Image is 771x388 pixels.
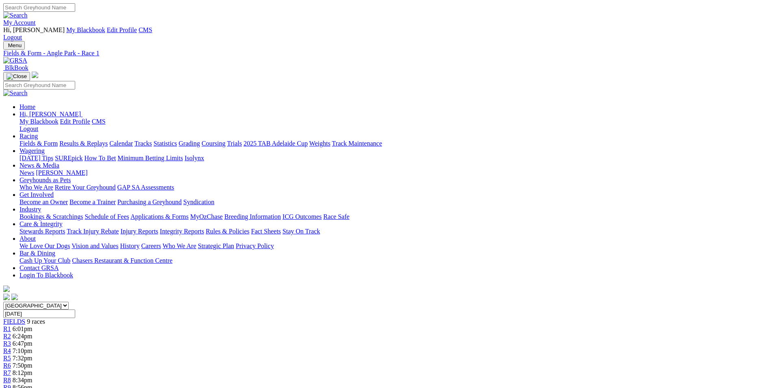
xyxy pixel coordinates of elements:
div: News & Media [20,169,768,177]
div: Industry [20,213,768,220]
a: Breeding Information [224,213,281,220]
span: Hi, [PERSON_NAME] [20,111,81,118]
img: twitter.svg [11,294,18,300]
input: Search [3,3,75,12]
img: Search [3,12,28,19]
div: Greyhounds as Pets [20,184,768,191]
a: R2 [3,333,11,340]
a: Who We Are [163,242,196,249]
a: BlkBook [3,64,28,71]
a: Injury Reports [120,228,158,235]
a: Become a Trainer [69,198,116,205]
span: BlkBook [5,64,28,71]
a: Strategic Plan [198,242,234,249]
div: Hi, [PERSON_NAME] [20,118,768,133]
a: Weights [309,140,330,147]
a: Rules & Policies [206,228,250,235]
a: Get Involved [20,191,54,198]
a: [PERSON_NAME] [36,169,87,176]
a: History [120,242,139,249]
a: GAP SA Assessments [117,184,174,191]
span: 8:34pm [13,377,33,384]
a: Coursing [202,140,226,147]
a: Privacy Policy [236,242,274,249]
span: Hi, [PERSON_NAME] [3,26,65,33]
a: Grading [179,140,200,147]
a: Calendar [109,140,133,147]
div: My Account [3,26,768,41]
a: R5 [3,355,11,362]
div: Wagering [20,155,768,162]
button: Toggle navigation [3,41,25,50]
a: Greyhounds as Pets [20,177,71,183]
span: 6:24pm [13,333,33,340]
a: Fact Sheets [251,228,281,235]
input: Search [3,81,75,89]
a: Fields & Form [20,140,58,147]
a: Cash Up Your Club [20,257,70,264]
a: My Blackbook [66,26,105,33]
span: 6:01pm [13,325,33,332]
img: logo-grsa-white.png [32,72,38,78]
a: Schedule of Fees [85,213,129,220]
a: Purchasing a Greyhound [117,198,182,205]
span: 9 races [27,318,45,325]
a: How To Bet [85,155,116,161]
a: Wagering [20,147,45,154]
a: R1 [3,325,11,332]
a: Race Safe [323,213,349,220]
a: Contact GRSA [20,264,59,271]
img: Close [7,73,27,80]
a: Retire Your Greyhound [55,184,116,191]
a: CMS [92,118,106,125]
img: GRSA [3,57,27,64]
div: Get Involved [20,198,768,206]
a: Care & Integrity [20,220,63,227]
a: Applications & Forms [130,213,189,220]
a: Tracks [135,140,152,147]
a: 2025 TAB Adelaide Cup [243,140,308,147]
a: R3 [3,340,11,347]
a: We Love Our Dogs [20,242,70,249]
a: R7 [3,369,11,376]
a: My Blackbook [20,118,59,125]
a: [DATE] Tips [20,155,53,161]
a: Track Injury Rebate [67,228,119,235]
span: Menu [8,42,22,48]
a: Integrity Reports [160,228,204,235]
a: Careers [141,242,161,249]
a: News & Media [20,162,59,169]
a: R6 [3,362,11,369]
span: 7:10pm [13,347,33,354]
a: Minimum Betting Limits [117,155,183,161]
a: SUREpick [55,155,83,161]
a: Stay On Track [282,228,320,235]
a: Edit Profile [107,26,137,33]
a: R8 [3,377,11,384]
div: Bar & Dining [20,257,768,264]
a: News [20,169,34,176]
a: R4 [3,347,11,354]
div: Fields & Form - Angle Park - Race 1 [3,50,768,57]
a: Racing [20,133,38,140]
a: Vision and Values [72,242,118,249]
a: Logout [3,34,22,41]
a: Hi, [PERSON_NAME] [20,111,83,118]
a: Trials [227,140,242,147]
a: Become an Owner [20,198,68,205]
div: Racing [20,140,768,147]
span: FIELDS [3,318,25,325]
img: facebook.svg [3,294,10,300]
button: Toggle navigation [3,72,30,81]
div: About [20,242,768,250]
span: 6:47pm [13,340,33,347]
a: ICG Outcomes [282,213,321,220]
a: Logout [20,125,38,132]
